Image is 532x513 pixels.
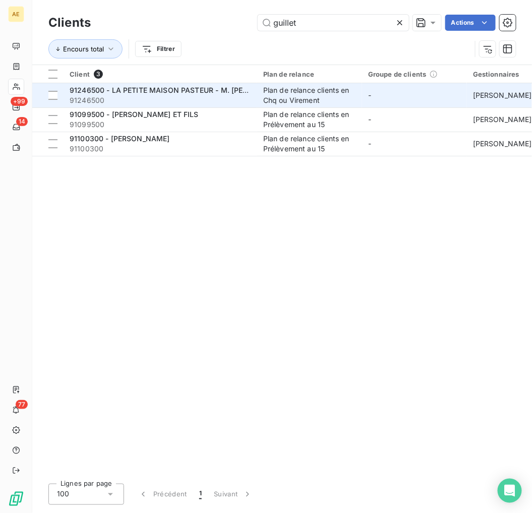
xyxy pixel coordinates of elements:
[473,139,532,148] span: [PERSON_NAME]
[368,139,371,148] span: -
[48,39,123,59] button: Encours total
[445,15,496,31] button: Actions
[70,95,251,105] span: 91246500
[70,144,251,154] span: 91100300
[263,85,356,105] div: Plan de relance clients en Chq ou Virement
[70,110,199,119] span: 91099500 - [PERSON_NAME] ET FILS
[193,484,208,505] button: 1
[8,6,24,22] div: AE
[368,70,427,78] span: Groupe de clients
[57,489,69,499] span: 100
[70,120,251,130] span: 91099500
[16,117,28,126] span: 14
[263,70,356,78] div: Plan de relance
[258,15,409,31] input: Rechercher
[70,70,90,78] span: Client
[16,400,28,409] span: 77
[8,491,24,507] img: Logo LeanPay
[473,115,532,124] span: [PERSON_NAME]
[48,14,91,32] h3: Clients
[368,115,371,124] span: -
[70,86,290,94] span: 91246500 - LA PETITE MAISON PASTEUR - M. [PERSON_NAME]
[94,70,103,79] span: 3
[199,489,202,499] span: 1
[473,91,532,99] span: [PERSON_NAME]
[70,134,170,143] span: 91100300 - [PERSON_NAME]
[263,109,356,130] div: Plan de relance clients en Prélèvement au 15
[263,134,356,154] div: Plan de relance clients en Prélèvement au 15
[208,484,259,505] button: Suivant
[63,45,104,53] span: Encours total
[135,41,182,57] button: Filtrer
[11,97,28,106] span: +99
[368,91,371,99] span: -
[132,484,193,505] button: Précédent
[498,479,522,503] div: Open Intercom Messenger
